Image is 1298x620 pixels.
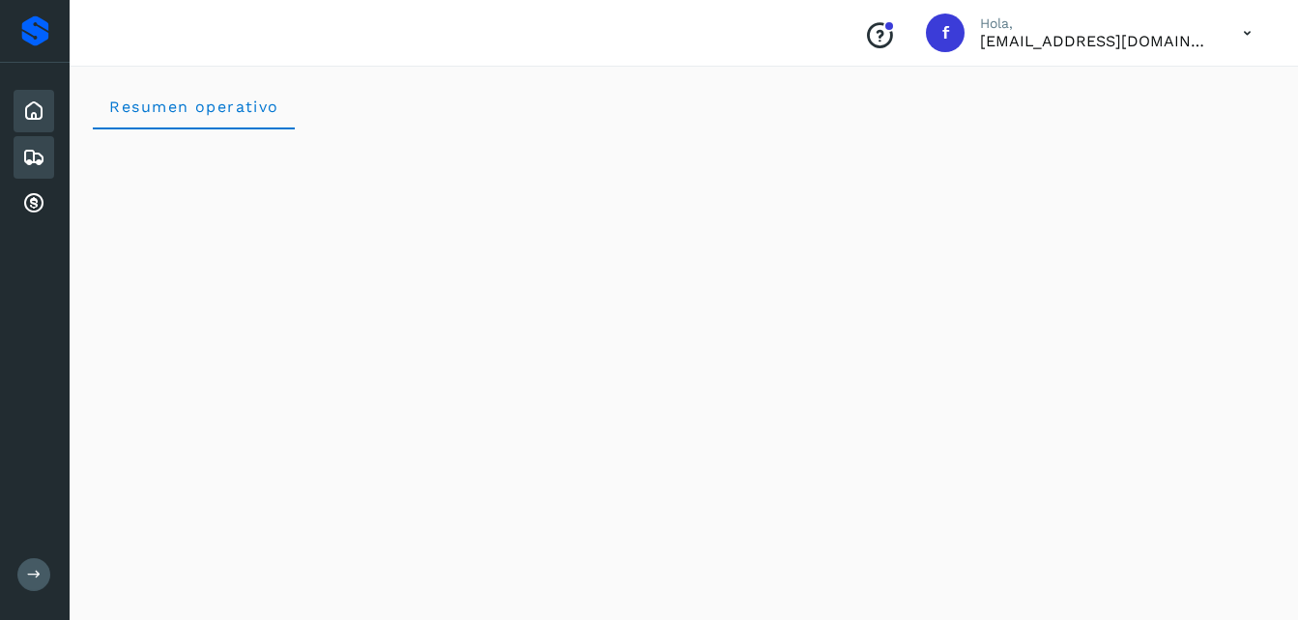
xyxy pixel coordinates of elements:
[14,136,54,179] div: Embarques
[980,15,1212,32] p: Hola,
[14,183,54,225] div: Cuentas por cobrar
[14,90,54,132] div: Inicio
[980,32,1212,50] p: facturacion@hcarga.com
[108,98,279,116] span: Resumen operativo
